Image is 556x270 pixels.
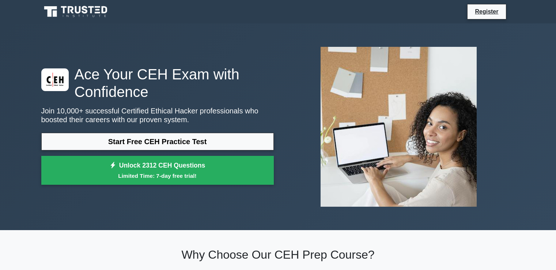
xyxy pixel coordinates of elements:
[41,106,274,124] p: Join 10,000+ successful Certified Ethical Hacker professionals who boosted their careers with our...
[41,156,274,185] a: Unlock 2312 CEH QuestionsLimited Time: 7-day free trial!
[41,133,274,150] a: Start Free CEH Practice Test
[50,172,265,180] small: Limited Time: 7-day free trial!
[41,248,515,262] h2: Why Choose Our CEH Prep Course?
[470,7,503,16] a: Register
[41,65,274,101] h1: Ace Your CEH Exam with Confidence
